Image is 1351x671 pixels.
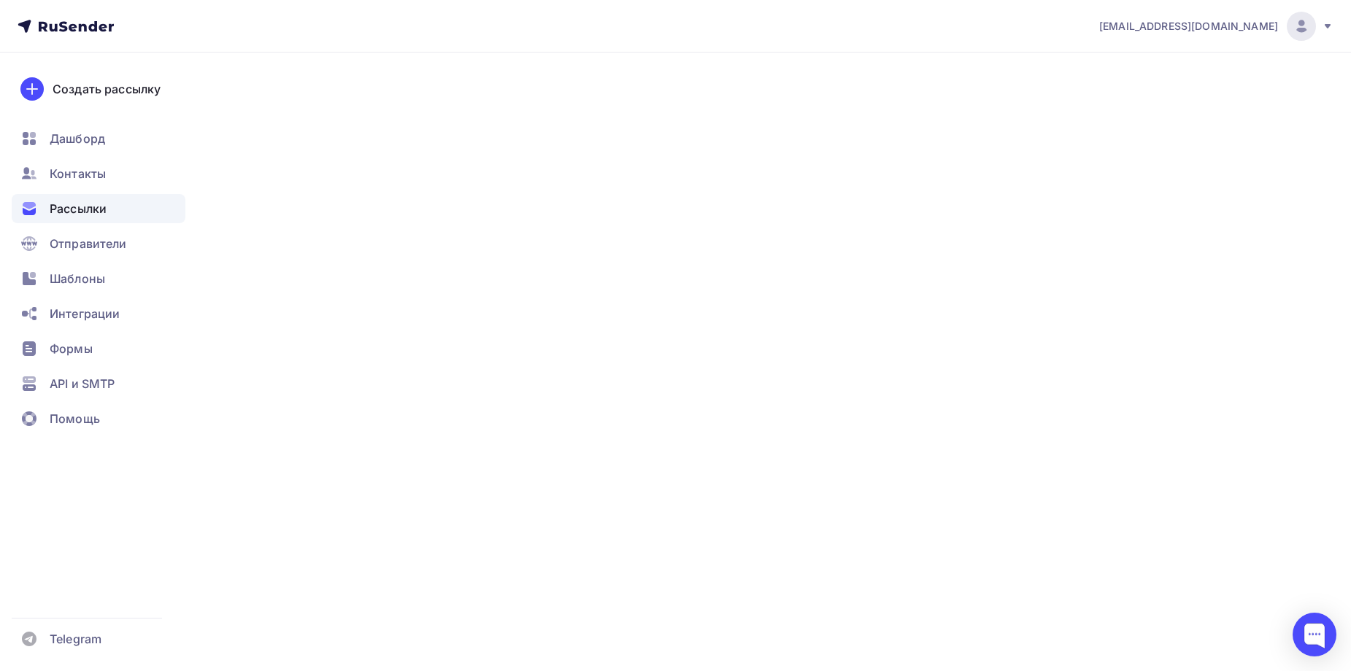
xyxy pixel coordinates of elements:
[50,375,115,392] span: API и SMTP
[50,200,107,217] span: Рассылки
[12,229,185,258] a: Отправители
[1099,19,1278,34] span: [EMAIL_ADDRESS][DOMAIN_NAME]
[50,340,93,357] span: Формы
[12,264,185,293] a: Шаблоны
[12,334,185,363] a: Формы
[12,194,185,223] a: Рассылки
[50,270,105,287] span: Шаблоны
[50,165,106,182] span: Контакты
[1099,12,1333,41] a: [EMAIL_ADDRESS][DOMAIN_NAME]
[50,130,105,147] span: Дашборд
[50,410,100,427] span: Помощь
[12,124,185,153] a: Дашборд
[53,80,161,98] div: Создать рассылку
[12,159,185,188] a: Контакты
[50,305,120,322] span: Интеграции
[50,235,127,252] span: Отправители
[50,630,101,648] span: Telegram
